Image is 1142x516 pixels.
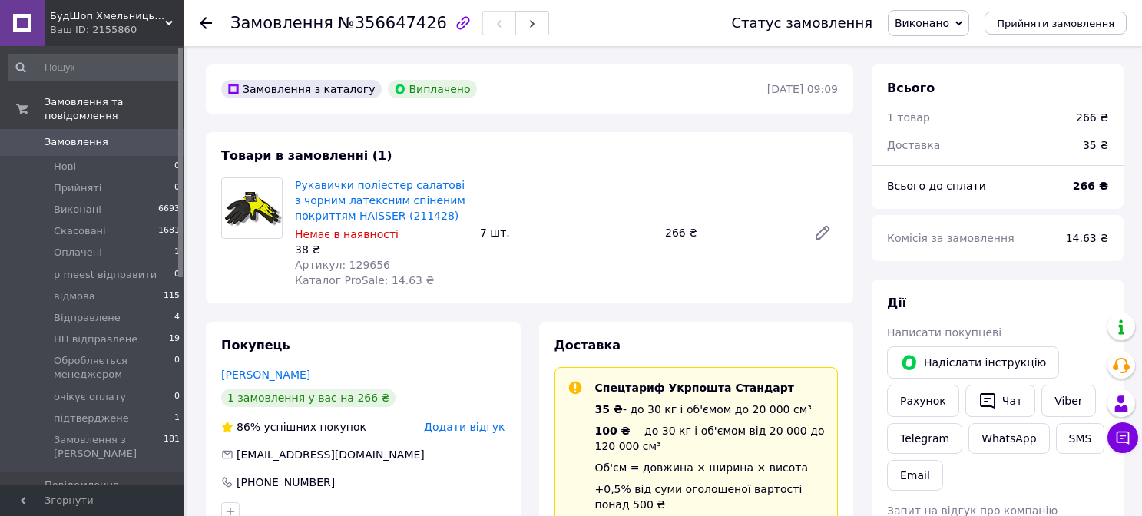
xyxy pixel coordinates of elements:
[595,402,826,417] div: - до 30 кг і об'ємом до 20 000 см³
[388,80,477,98] div: Виплачено
[1073,180,1108,192] b: 266 ₴
[45,478,119,492] span: Повідомлення
[295,274,434,286] span: Каталог ProSale: 14.63 ₴
[54,160,76,174] span: Нові
[887,346,1059,379] button: Надіслати інструкцію
[595,481,826,512] div: +0,5% від суми оголошеної вартості понад 500 ₴
[174,412,180,425] span: 1
[887,326,1001,339] span: Написати покупцеві
[595,382,794,394] span: Спецтариф Укрпошта Стандарт
[54,311,121,325] span: Відправлене
[659,222,801,243] div: 266 ₴
[222,178,282,238] img: Рукавички поліестер салатові з чорним латексним спіненим покриттям HAISSER (211428)
[174,268,180,282] span: 0
[731,15,872,31] div: Статус замовлення
[887,180,986,192] span: Всього до сплати
[985,12,1127,35] button: Прийняти замовлення
[595,403,623,415] span: 35 ₴
[295,242,468,257] div: 38 ₴
[221,80,382,98] div: Замовлення з каталогу
[54,224,106,238] span: Скасовані
[50,23,184,37] div: Ваш ID: 2155860
[174,311,180,325] span: 4
[164,289,180,303] span: 115
[295,179,465,222] a: Рукавички поліестер салатові з чорним латексним спіненим покриттям HAISSER (211428)
[54,412,129,425] span: підтверджене
[54,289,95,303] span: відмова
[221,419,366,435] div: успішних покупок
[221,148,392,163] span: Товари в замовленні (1)
[230,14,333,32] span: Замовлення
[424,421,505,433] span: Додати відгук
[174,181,180,195] span: 0
[45,135,108,149] span: Замовлення
[965,385,1035,417] button: Чат
[221,338,290,352] span: Покупець
[1041,385,1095,417] a: Viber
[158,203,180,217] span: 6693
[54,390,126,404] span: очікує оплату
[54,181,101,195] span: Прийняті
[997,18,1114,29] span: Прийняти замовлення
[1056,423,1105,454] button: SMS
[221,389,396,407] div: 1 замовлення у вас на 266 ₴
[221,369,310,381] a: [PERSON_NAME]
[968,423,1049,454] a: WhatsApp
[174,354,180,382] span: 0
[200,15,212,31] div: Повернутися назад
[807,217,838,248] a: Редагувати
[169,332,180,346] span: 19
[887,296,906,310] span: Дії
[54,268,157,282] span: p meest відправити
[887,460,943,491] button: Email
[1076,110,1108,125] div: 266 ₴
[237,421,260,433] span: 86%
[54,332,137,346] span: НП відправлене
[1107,422,1138,453] button: Чат з покупцем
[158,224,180,238] span: 1681
[887,232,1015,244] span: Комісія за замовлення
[1074,128,1117,162] div: 35 ₴
[895,17,949,29] span: Виконано
[338,14,447,32] span: №356647426
[164,433,180,461] span: 181
[237,448,425,461] span: [EMAIL_ADDRESS][DOMAIN_NAME]
[595,460,826,475] div: Об'єм = довжина × ширина × висота
[174,246,180,260] span: 1
[54,433,164,461] span: Замовлення з [PERSON_NAME]
[45,95,184,123] span: Замовлення та повідомлення
[174,390,180,404] span: 0
[554,338,621,352] span: Доставка
[474,222,659,243] div: 7 шт.
[8,54,181,81] input: Пошук
[54,203,101,217] span: Виконані
[235,475,336,490] div: [PHONE_NUMBER]
[595,425,631,437] span: 100 ₴
[50,9,165,23] span: БудШоп Хмельницький
[887,423,962,454] a: Telegram
[295,228,399,240] span: Немає в наявності
[54,354,174,382] span: Обробляється менеджером
[595,423,826,454] div: — до 30 кг і об'ємом від 20 000 до 120 000 см³
[887,111,930,124] span: 1 товар
[767,83,838,95] time: [DATE] 09:09
[1066,232,1108,244] span: 14.63 ₴
[887,81,935,95] span: Всього
[54,246,102,260] span: Оплачені
[295,259,390,271] span: Артикул: 129656
[887,385,959,417] button: Рахунок
[174,160,180,174] span: 0
[887,139,940,151] span: Доставка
